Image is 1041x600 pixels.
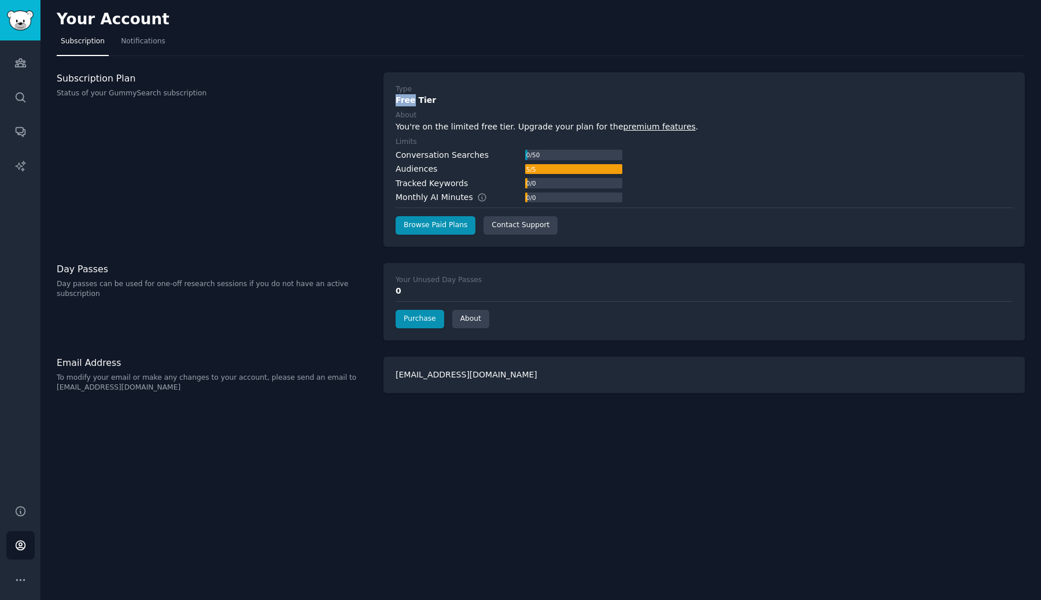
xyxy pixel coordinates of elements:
[61,36,105,47] span: Subscription
[396,191,499,203] div: Monthly AI Minutes
[57,263,371,275] h3: Day Passes
[396,285,1013,297] div: 0
[7,10,34,31] img: GummySearch logo
[57,10,169,29] h2: Your Account
[396,110,416,121] div: About
[396,310,444,328] a: Purchase
[57,72,371,84] h3: Subscription Plan
[396,149,489,161] div: Conversation Searches
[396,275,482,286] div: Your Unused Day Passes
[57,279,371,299] p: Day passes can be used for one-off research sessions if you do not have an active subscription
[57,357,371,369] h3: Email Address
[121,36,165,47] span: Notifications
[396,163,437,175] div: Audiences
[525,150,541,160] div: 0 / 50
[57,373,371,393] p: To modify your email or make any changes to your account, please send an email to [EMAIL_ADDRESS]...
[57,32,109,56] a: Subscription
[483,216,558,235] a: Contact Support
[117,32,169,56] a: Notifications
[383,357,1025,393] div: [EMAIL_ADDRESS][DOMAIN_NAME]
[525,192,537,203] div: 0 / 0
[396,177,468,190] div: Tracked Keywords
[57,88,371,99] p: Status of your GummySearch subscription
[396,216,475,235] a: Browse Paid Plans
[452,310,489,328] a: About
[396,137,417,147] div: Limits
[623,122,696,131] a: premium features
[525,178,537,188] div: 0 / 0
[525,164,537,175] div: 5 / 5
[396,121,1013,133] div: You're on the limited free tier. Upgrade your plan for the .
[396,84,412,95] div: Type
[396,94,1013,106] div: Free Tier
